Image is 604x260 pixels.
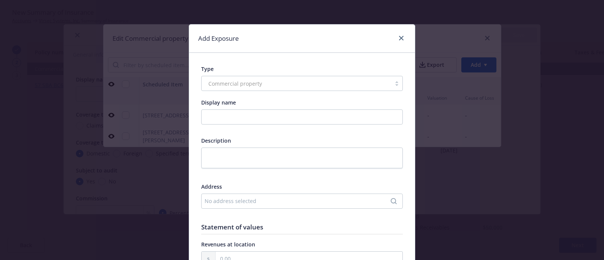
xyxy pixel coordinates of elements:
[201,241,255,248] span: Revenues at location
[201,183,222,190] span: Address
[201,194,403,209] button: No address selected
[397,34,406,43] a: close
[391,198,397,204] svg: Search
[201,137,231,144] span: Description
[198,34,239,43] h1: Add Exposure
[201,223,403,231] h1: Statement of values
[205,197,392,205] div: No address selected
[201,65,214,72] span: Type
[201,99,236,106] span: Display name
